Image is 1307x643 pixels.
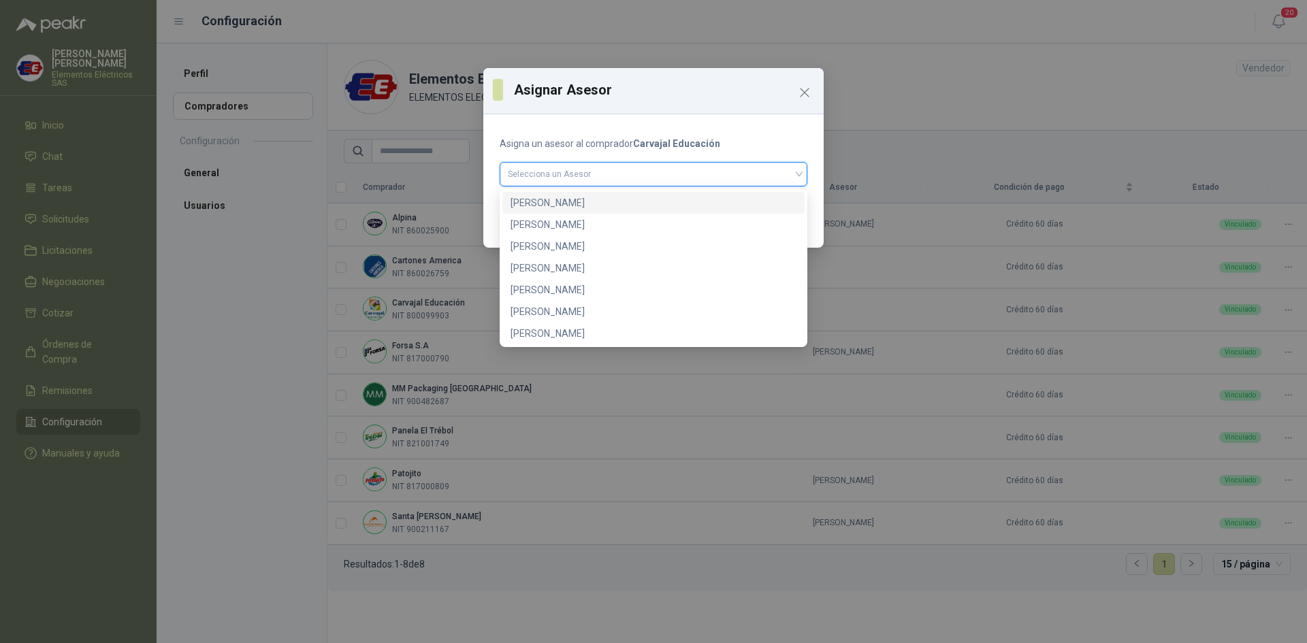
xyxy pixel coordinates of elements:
[500,136,807,151] p: Asigna un asesor al comprador
[502,192,805,214] div: Arcelio Fernández Valdés
[794,82,816,103] button: Close
[514,80,814,100] h3: Asignar Asesor
[502,323,805,344] div: RICARDO CERTUCHE ORDOÑEZ
[511,304,796,319] div: [PERSON_NAME]
[511,195,796,210] div: [PERSON_NAME]
[511,326,796,341] div: [PERSON_NAME]
[511,217,796,232] div: [PERSON_NAME]
[502,279,805,301] div: JAIR LOPEZ LOSADA
[502,301,805,323] div: Luis Martinez
[511,239,796,254] div: [PERSON_NAME]
[511,282,796,297] div: [PERSON_NAME]
[633,138,720,149] b: Carvajal Educación
[502,214,805,235] div: Diana Marcela López Herrera
[502,235,805,257] div: EDUARDO CORRALES
[511,261,796,276] div: [PERSON_NAME]
[502,257,805,279] div: FERNANDO ESCOBAR ABADIA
